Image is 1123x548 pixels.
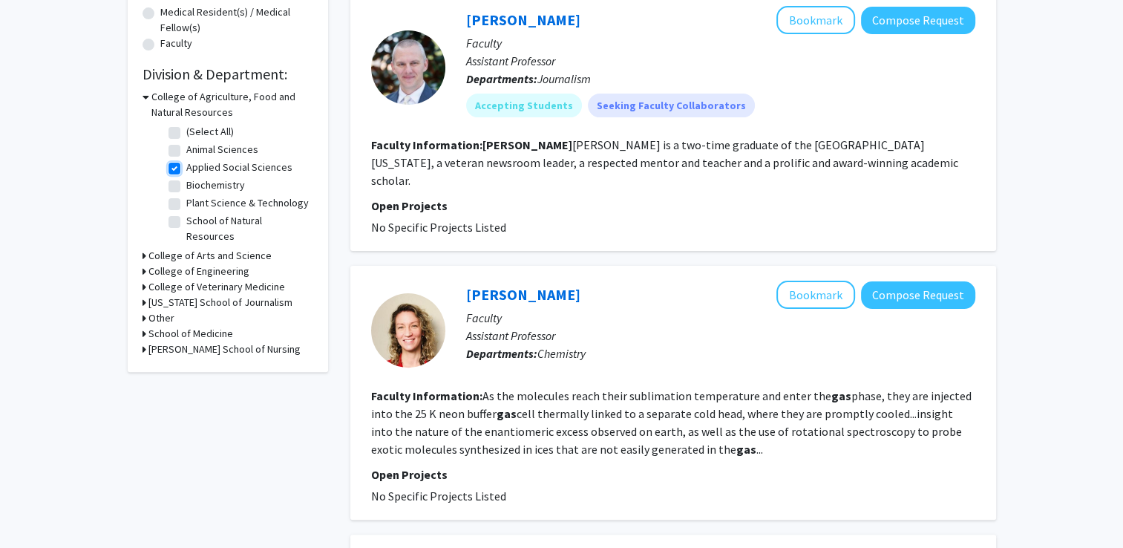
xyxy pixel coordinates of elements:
label: School of Natural Resources [186,213,310,244]
p: Open Projects [371,197,975,215]
a: [PERSON_NAME] [466,10,580,29]
a: [PERSON_NAME] [466,285,580,304]
p: Open Projects [371,466,975,483]
h3: Other [148,310,174,326]
label: Animal Sciences [186,142,258,157]
label: Biochemistry [186,177,245,193]
label: Applied Social Sciences [186,160,292,175]
fg-read-more: As the molecules reach their sublimation temperature and enter the phase, they are injected into ... [371,388,972,457]
h3: College of Arts and Science [148,248,272,264]
fg-read-more: [PERSON_NAME] is a two-time graduate of the [GEOGRAPHIC_DATA][US_STATE], a veteran newsroom leade... [371,137,958,188]
h3: [PERSON_NAME] School of Nursing [148,342,301,357]
button: Compose Request to Nick Mathews [861,7,975,34]
mat-chip: Seeking Faculty Collaborators [588,94,755,117]
h3: College of Veterinary Medicine [148,279,285,295]
span: No Specific Projects Listed [371,220,506,235]
iframe: Chat [11,481,63,537]
p: Faculty [466,34,975,52]
h2: Division & Department: [143,65,313,83]
button: Add Nick Mathews to Bookmarks [776,6,855,34]
mat-chip: Accepting Students [466,94,582,117]
label: Plant Science & Technology [186,195,309,211]
label: Medical Resident(s) / Medical Fellow(s) [160,4,313,36]
h3: School of Medicine [148,326,233,342]
span: Journalism [537,71,591,86]
p: Faculty [466,309,975,327]
b: Departments: [466,71,537,86]
b: Departments: [466,346,537,361]
span: Chemistry [537,346,586,361]
h3: College of Engineering [148,264,249,279]
b: [PERSON_NAME] [482,137,572,152]
b: Faculty Information: [371,137,482,152]
label: Faculty [160,36,192,51]
h3: College of Agriculture, Food and Natural Resources [151,89,313,120]
span: No Specific Projects Listed [371,489,506,503]
button: Compose Request to Bernadette Broderick [861,281,975,309]
label: (Select All) [186,124,234,140]
b: Faculty Information: [371,388,482,403]
button: Add Bernadette Broderick to Bookmarks [776,281,855,309]
b: gas [831,388,851,403]
b: gas [736,442,756,457]
h3: [US_STATE] School of Journalism [148,295,292,310]
p: Assistant Professor [466,52,975,70]
p: Assistant Professor [466,327,975,345]
b: gas [497,406,517,421]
